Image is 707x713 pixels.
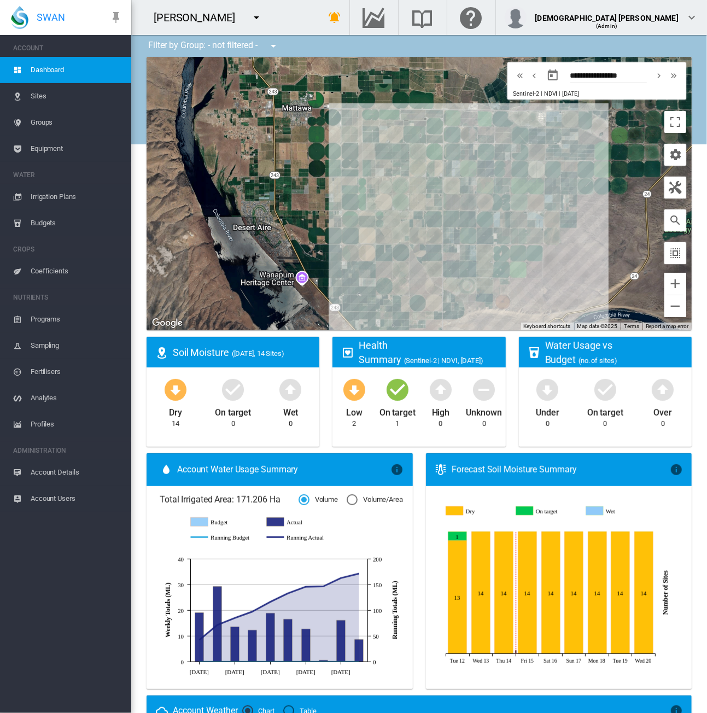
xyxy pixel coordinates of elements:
md-radio-button: Volume [299,495,338,505]
tspan: Mon 18 [588,658,605,664]
tspan: Sat 16 [543,658,557,664]
div: Soil Moisture [173,346,311,359]
circle: Running Budget Jul 10 0 [268,659,272,664]
circle: Running Actual Jun 26 85.2 [232,616,237,620]
span: | [DATE] [559,90,579,97]
tspan: Thu 14 [496,658,511,664]
img: SWAN-Landscape-Logo-Colour-drop.png [11,6,28,29]
tspan: 100 [373,607,382,614]
a: Terms [624,323,639,329]
span: Groups [31,109,122,136]
md-icon: icon-arrow-down-bold-circle [162,376,189,402]
tspan: Sun 17 [566,658,581,664]
circle: Running Budget Jul 17 0 [285,659,290,664]
md-icon: icon-minus-circle [471,376,497,402]
tspan: 10 [178,633,184,640]
g: Dry Aug 17, 2025 14 [564,532,583,654]
g: Actual Aug 14 8.75 [355,639,364,662]
span: Map data ©2025 [577,323,618,329]
img: Google [149,316,185,330]
span: Fertilisers [31,359,122,385]
md-icon: icon-arrow-up-bold-circle [278,376,304,402]
div: 2 [352,419,356,429]
div: 1 [395,419,399,429]
g: On target [516,506,579,516]
div: 0 [439,419,443,429]
tspan: 50 [373,633,379,640]
button: icon-chevron-left [527,69,541,82]
button: Keyboard shortcuts [524,323,571,330]
div: 0 [289,419,293,429]
circle: Running Actual Jun 19 71.58 [215,623,219,627]
tspan: 40 [178,556,184,563]
span: Dashboard [31,57,122,83]
md-icon: icon-arrow-down-bold-circle [341,376,367,402]
g: Dry Aug 20, 2025 14 [634,532,653,654]
div: [DEMOGRAPHIC_DATA] [PERSON_NAME] [535,8,679,19]
div: Over [653,402,672,419]
div: Filter by Group: - not filtered - [140,35,288,57]
div: Low [346,402,363,419]
circle: Running Budget Jun 12 0 [197,659,201,664]
md-icon: icon-thermometer-lines [435,463,448,476]
div: 0 [603,419,607,429]
tspan: 0 [181,659,184,665]
md-icon: icon-information [670,463,683,476]
g: Dry Aug 15, 2025 14 [518,532,536,654]
md-radio-button: Volume/Area [347,495,403,505]
g: Dry [446,506,508,516]
md-icon: Search the knowledge base [410,11,436,24]
md-icon: icon-chevron-down [685,11,698,24]
span: ADMINISTRATION [13,442,122,459]
g: Dry Aug 19, 2025 14 [611,532,629,654]
div: Wet [283,402,299,419]
md-icon: icon-bell-ring [329,11,342,24]
md-icon: icon-water [160,463,173,476]
span: ([DATE], 14 Sites) [232,349,284,358]
circle: Running Budget Jun 26 0 [232,659,237,664]
g: Dry Aug 12, 2025 13 [448,541,466,654]
button: icon-bell-ring [324,7,346,28]
circle: Running Actual Jul 10 116.52 [268,599,272,604]
span: Account Water Usage Summary [177,464,391,476]
md-icon: icon-cup-water [528,346,541,359]
md-icon: icon-checkbox-marked-circle [220,376,246,402]
button: md-calendar [542,65,564,86]
button: icon-chevron-right [652,69,667,82]
div: On target [215,402,251,419]
div: Under [536,402,559,419]
circle: Running Budget Aug 14 0 [357,659,361,664]
md-icon: icon-arrow-down-bold-circle [534,376,560,402]
md-icon: icon-chevron-left [528,69,540,82]
div: [PERSON_NAME] [154,10,245,25]
tspan: [DATE] [225,669,244,675]
circle: Running Budget Aug 7 0 [338,659,343,664]
g: Actual Jun 19 29.31 [213,586,222,662]
md-icon: icon-chevron-double-left [514,69,526,82]
g: Wet [587,506,649,516]
span: Budgets [31,210,122,236]
md-icon: icon-select-all [669,247,682,260]
span: (Admin) [596,23,617,29]
tspan: 30 [178,582,184,588]
div: High [432,402,450,419]
div: Dry [169,402,182,419]
span: Programs [31,306,122,332]
span: NUTRIENTS [13,289,122,306]
tspan: [DATE] [261,669,280,675]
tspan: [DATE] [296,669,315,675]
md-icon: icon-magnify [669,214,682,227]
span: Profiles [31,411,122,437]
circle: Running Actual Jul 31 146.72 [321,584,325,588]
md-icon: icon-arrow-up-bold-circle [650,376,676,402]
span: Account Users [31,486,122,512]
md-icon: icon-pin [109,11,122,24]
span: Sampling [31,332,122,359]
tspan: 150 [373,582,382,588]
tspan: Tue 12 [449,658,464,664]
tspan: 200 [373,556,382,563]
md-icon: icon-map-marker-radius [155,346,168,359]
span: Equipment [31,136,122,162]
button: Zoom out [664,295,686,317]
span: Sentinel-2 | NDVI [513,90,557,97]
